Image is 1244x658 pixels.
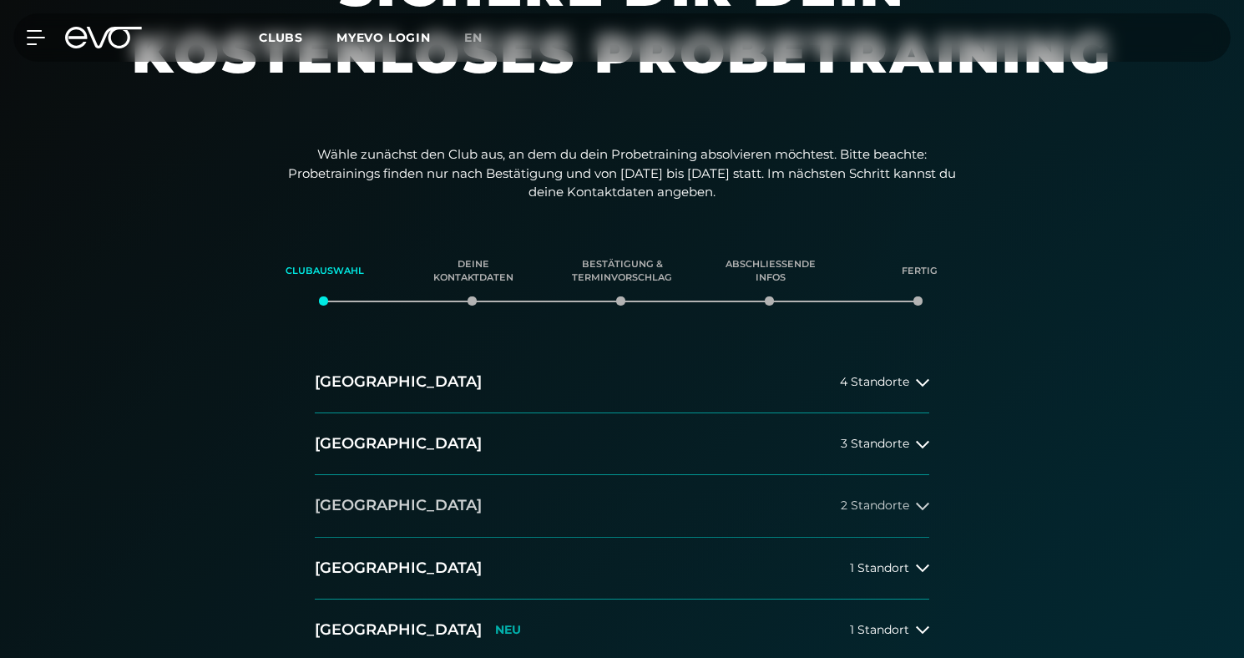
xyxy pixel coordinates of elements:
[569,249,675,294] div: Bestätigung & Terminvorschlag
[841,499,909,512] span: 2 Standorte
[271,249,378,294] div: Clubauswahl
[850,562,909,574] span: 1 Standort
[315,413,929,475] button: [GEOGRAPHIC_DATA]3 Standorte
[315,372,482,392] h2: [GEOGRAPHIC_DATA]
[315,352,929,413] button: [GEOGRAPHIC_DATA]4 Standorte
[315,495,482,516] h2: [GEOGRAPHIC_DATA]
[420,249,527,294] div: Deine Kontaktdaten
[315,475,929,537] button: [GEOGRAPHIC_DATA]2 Standorte
[464,30,483,45] span: en
[866,249,973,294] div: Fertig
[841,438,909,450] span: 3 Standorte
[336,30,431,45] a: MYEVO LOGIN
[840,376,909,388] span: 4 Standorte
[315,558,482,579] h2: [GEOGRAPHIC_DATA]
[315,538,929,600] button: [GEOGRAPHIC_DATA]1 Standort
[315,433,482,454] h2: [GEOGRAPHIC_DATA]
[495,623,521,637] p: NEU
[464,28,503,48] a: en
[315,620,482,640] h2: [GEOGRAPHIC_DATA]
[717,249,824,294] div: Abschließende Infos
[288,145,956,202] p: Wähle zunächst den Club aus, an dem du dein Probetraining absolvieren möchtest. Bitte beachte: Pr...
[259,30,303,45] span: Clubs
[259,29,336,45] a: Clubs
[850,624,909,636] span: 1 Standort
